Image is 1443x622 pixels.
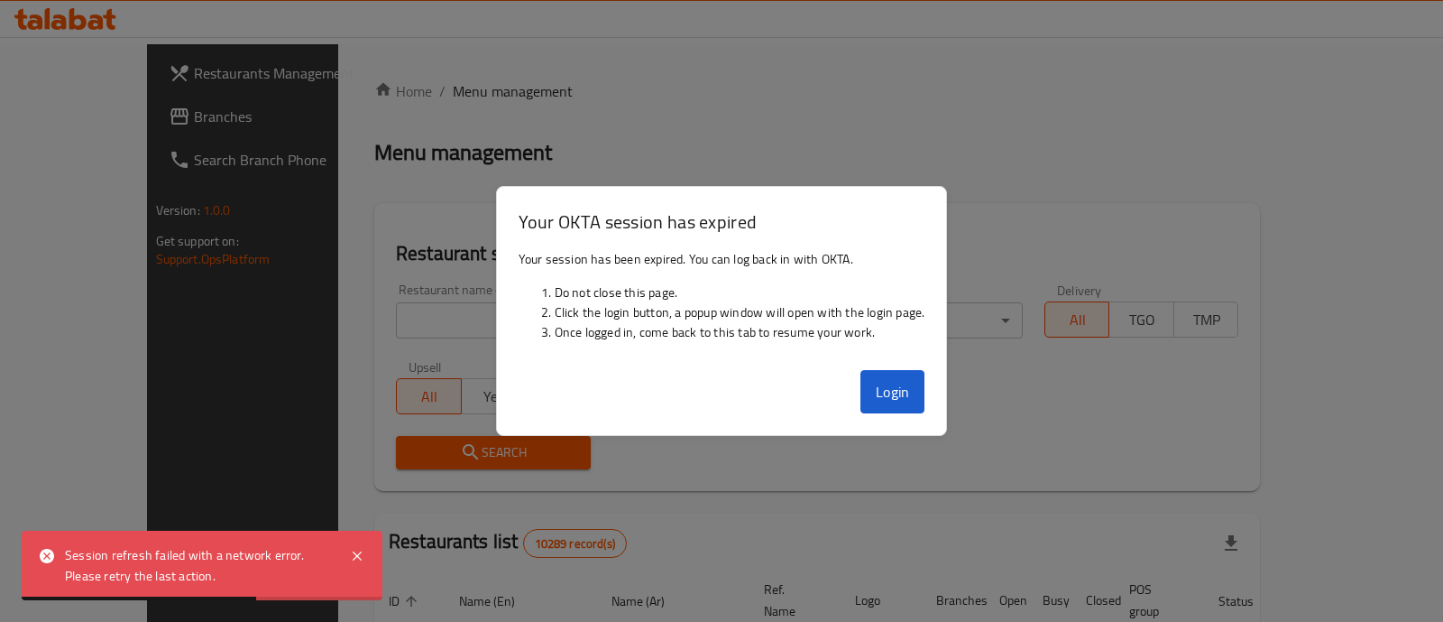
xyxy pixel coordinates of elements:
li: Do not close this page. [555,283,925,302]
h3: Your OKTA session has expired [519,209,925,235]
div: Your session has been expired. You can log back in with OKTA. [497,242,947,363]
button: Login [860,370,925,413]
li: Click the login button, a popup window will open with the login page. [555,302,925,322]
div: Session refresh failed with a network error. Please retry the last action. [65,545,332,586]
li: Once logged in, come back to this tab to resume your work. [555,322,925,342]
